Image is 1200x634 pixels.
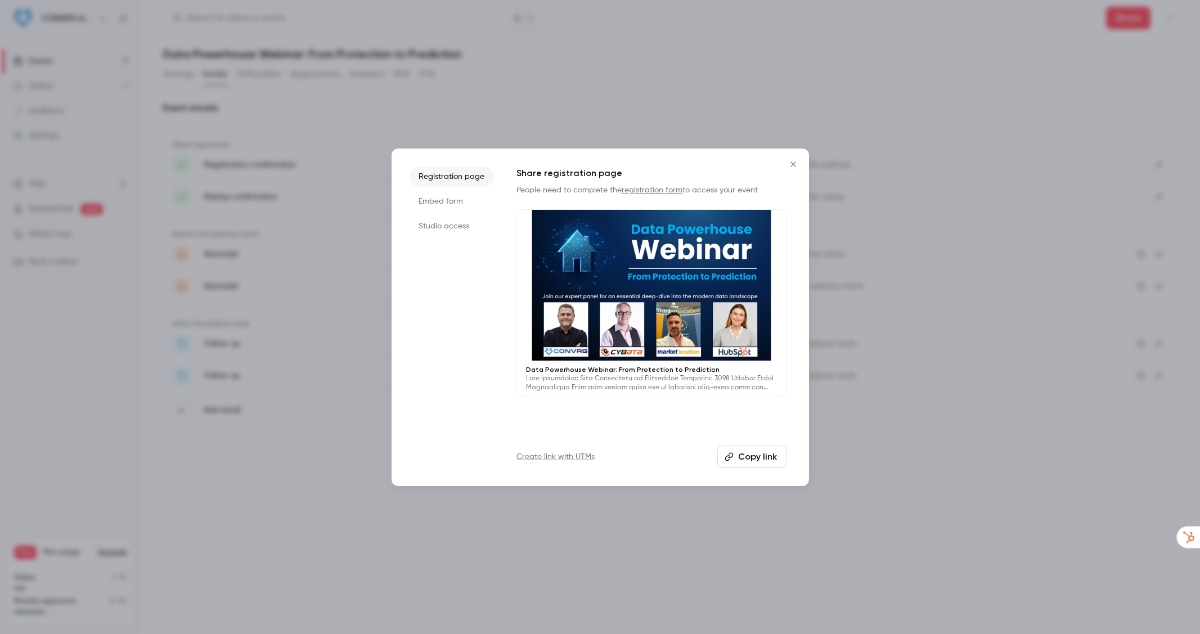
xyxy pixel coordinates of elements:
p: Data Powerhouse Webinar: From Protection to Prediction [526,365,777,374]
p: Lore Ipsumdolor: Sita Consectetu ad Elitseddoe Temporinc 3098 Utlabor Etdol Magnaaliqua Enim adm ... [526,374,777,392]
h1: Share registration page [516,167,786,180]
p: People need to complete the to access your event [516,185,786,196]
button: Copy link [717,446,786,468]
li: Studio access [410,216,494,236]
button: Close [782,153,805,176]
li: Embed form [410,191,494,212]
a: Data Powerhouse Webinar: From Protection to PredictionLore Ipsumdolor: Sita Consectetu ad Elitsed... [516,209,786,398]
a: Create link with UTMs [516,451,595,462]
a: registration form [622,186,682,194]
li: Registration page [410,167,494,187]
